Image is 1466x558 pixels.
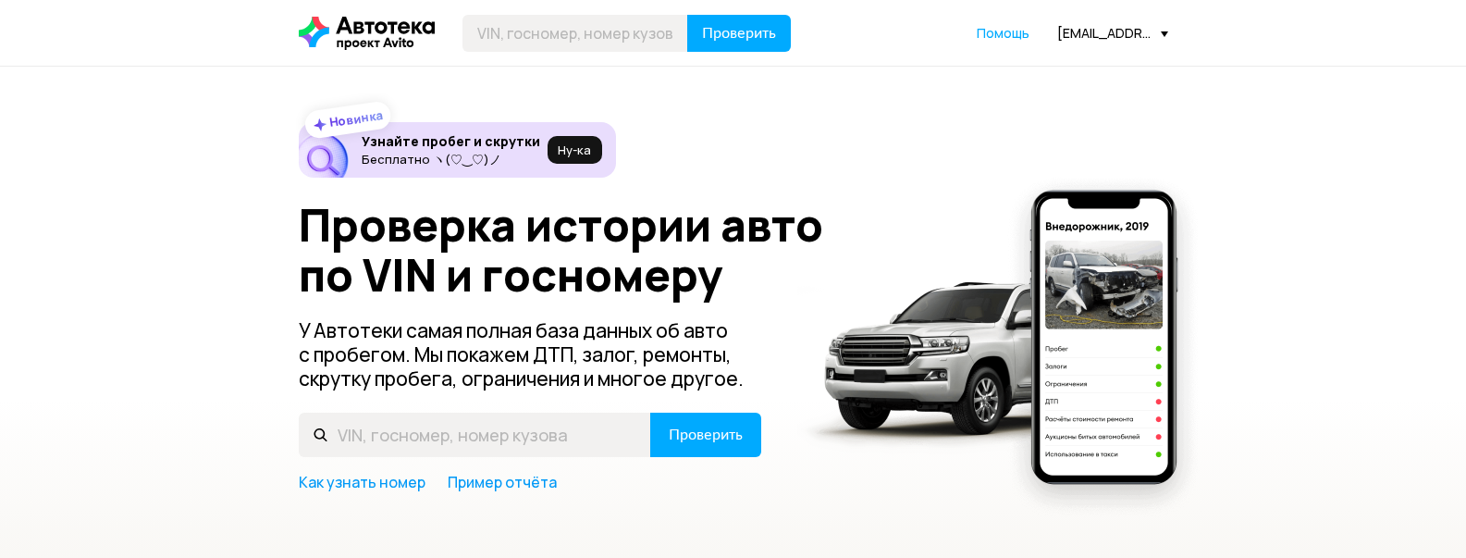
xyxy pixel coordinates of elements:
[448,472,557,492] a: Пример отчёта
[462,15,688,52] input: VIN, госномер, номер кузова
[362,133,540,150] h6: Узнайте пробег и скрутки
[650,413,761,457] button: Проверить
[977,24,1029,43] a: Помощь
[687,15,791,52] button: Проверить
[299,413,651,457] input: VIN, госномер, номер кузова
[702,26,776,41] span: Проверить
[299,200,851,300] h1: Проверка истории авто по VIN и госномеру
[299,318,763,391] p: У Автотеки самая полная база данных об авто с пробегом. Мы покажем ДТП, залог, ремонты, скрутку п...
[558,143,591,157] span: Ну‑ка
[669,428,743,442] span: Проверить
[299,472,425,492] a: Как узнать номер
[362,152,540,167] p: Бесплатно ヽ(♡‿♡)ノ
[327,106,384,130] strong: Новинка
[1057,24,1168,42] div: [EMAIL_ADDRESS][DOMAIN_NAME]
[977,24,1029,42] span: Помощь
